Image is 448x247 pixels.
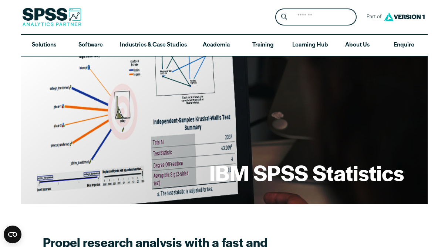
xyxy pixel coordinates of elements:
[334,35,381,56] a: About Us
[382,10,427,24] img: Version1 Logo
[21,35,428,56] nav: Desktop version of site main menu
[281,14,287,20] svg: Search magnifying glass icon
[21,35,67,56] a: Solutions
[22,8,81,26] img: SPSS Analytics Partner
[193,35,239,56] a: Academia
[239,35,286,56] a: Training
[275,8,357,26] form: Site Header Search Form
[114,35,193,56] a: Industries & Case Studies
[209,158,404,187] h1: IBM SPSS Statistics
[4,226,21,243] button: Open CMP widget
[67,35,114,56] a: Software
[381,35,427,56] a: Enquire
[277,10,291,24] button: Search magnifying glass icon
[286,35,334,56] a: Learning Hub
[363,12,382,23] span: Part of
